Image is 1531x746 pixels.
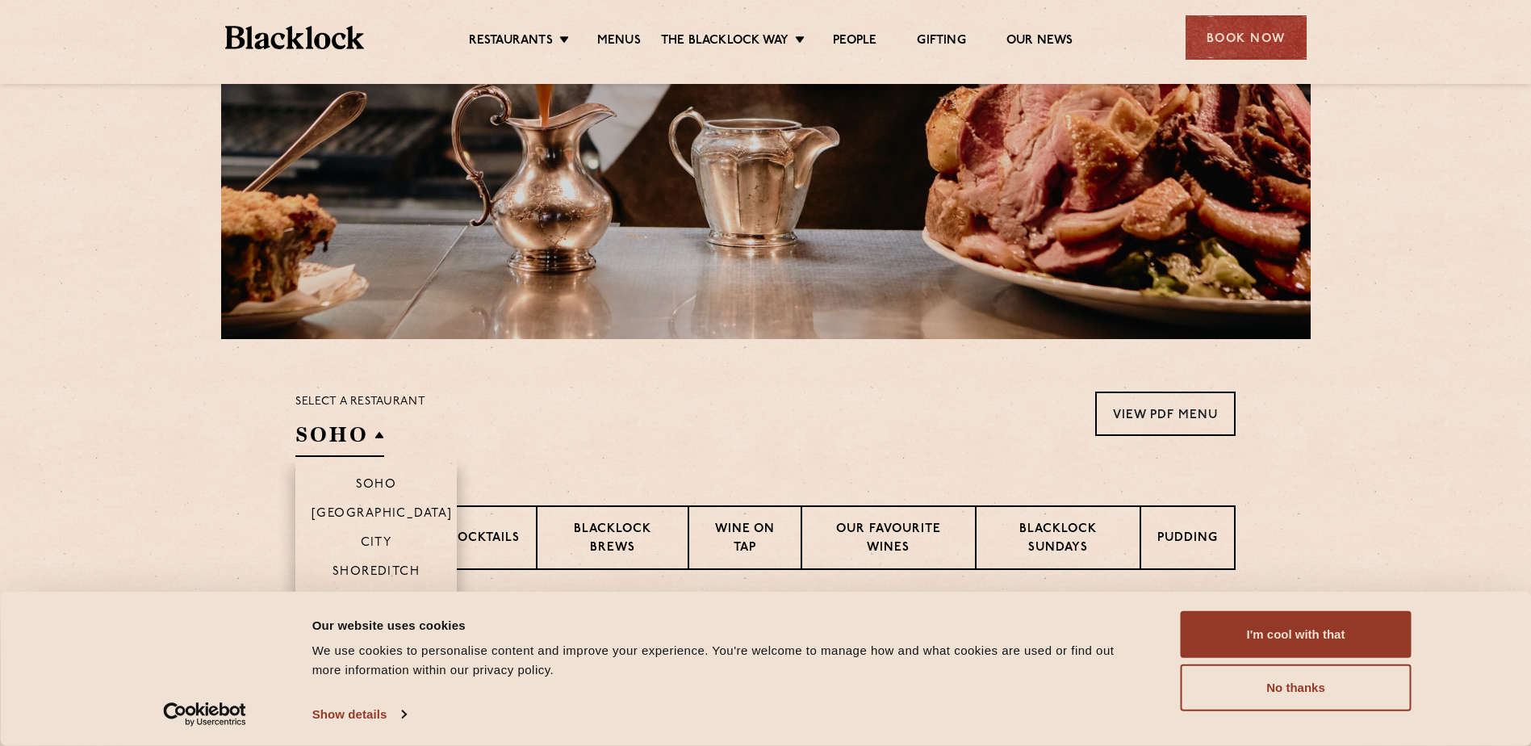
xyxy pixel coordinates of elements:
p: Soho [356,478,397,494]
p: Shoreditch [333,565,420,581]
button: I'm cool with that [1181,611,1412,658]
p: Blacklock Sundays [993,521,1123,559]
a: Usercentrics Cookiebot - opens in a new window [134,702,275,727]
p: Pudding [1157,530,1218,550]
p: City [361,536,392,552]
a: Menus [597,33,641,51]
p: Our favourite wines [818,521,958,559]
div: We use cookies to personalise content and improve your experience. You're welcome to manage how a... [312,641,1144,680]
p: Blacklock Brews [554,521,671,559]
a: Our News [1006,33,1073,51]
button: No thanks [1181,664,1412,711]
p: Cocktails [448,530,520,550]
h2: SOHO [295,421,384,457]
p: Select a restaurant [295,392,425,413]
a: Restaurants [469,33,553,51]
a: Gifting [917,33,965,51]
a: View PDF Menu [1095,392,1236,436]
div: Our website uses cookies [312,615,1144,635]
a: People [833,33,876,51]
p: Wine on Tap [705,521,784,559]
p: [GEOGRAPHIC_DATA] [312,507,453,523]
a: Show details [312,702,406,727]
div: Book Now [1186,15,1307,60]
a: The Blacklock Way [661,33,789,51]
img: BL_Textured_Logo-footer-cropped.svg [225,26,365,49]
